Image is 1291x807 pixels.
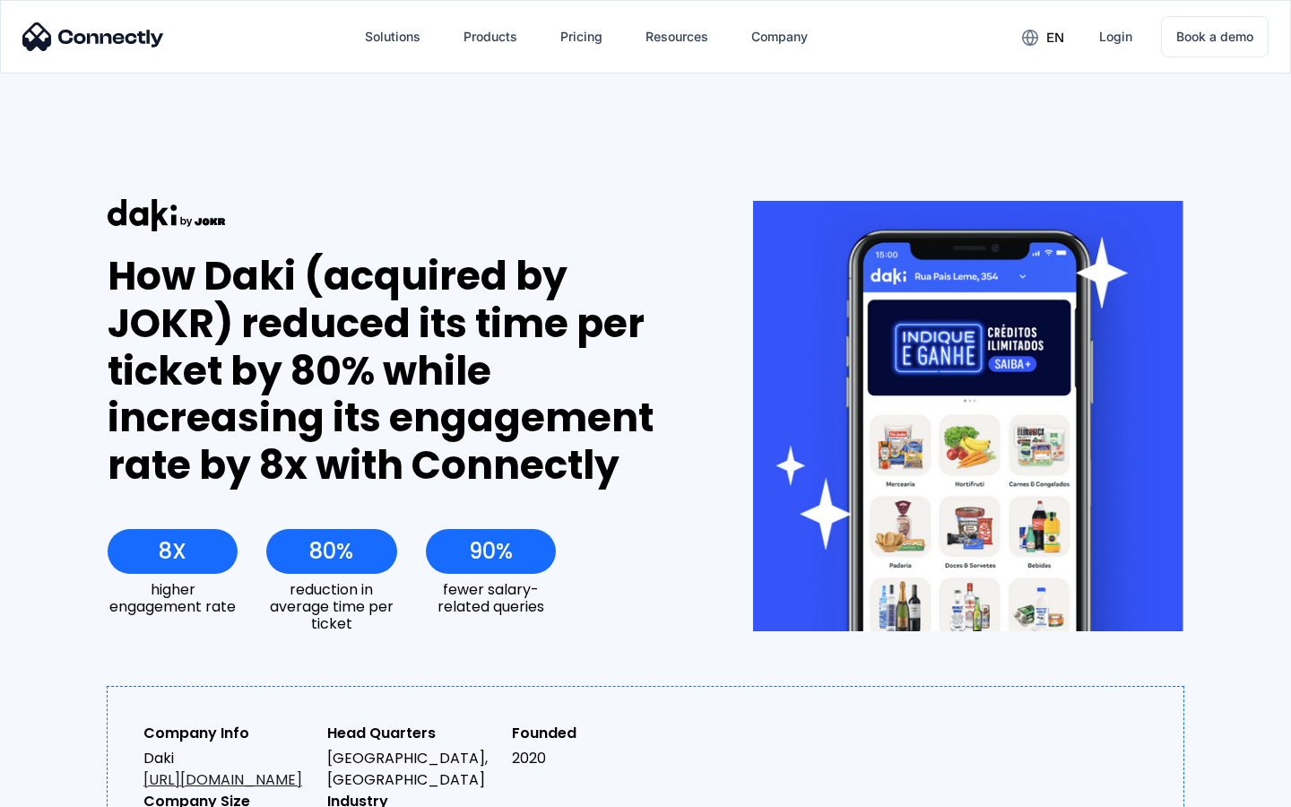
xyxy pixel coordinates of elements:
div: 80% [309,539,353,564]
div: How Daki (acquired by JOKR) reduced its time per ticket by 80% while increasing its engagement ra... [108,253,688,490]
div: reduction in average time per ticket [266,581,396,633]
div: Daki [143,748,313,791]
div: Solutions [365,24,420,49]
div: Login [1099,24,1132,49]
div: fewer salary-related queries [426,581,556,615]
div: Company Info [143,723,313,744]
div: 90% [469,539,513,564]
div: 8X [159,539,186,564]
div: Company [751,24,808,49]
div: Pricing [560,24,602,49]
a: Pricing [546,15,617,58]
a: Book a demo [1161,16,1269,57]
div: Founded [512,723,681,744]
div: higher engagement rate [108,581,238,615]
div: [GEOGRAPHIC_DATA], [GEOGRAPHIC_DATA] [327,748,497,791]
div: Products [464,24,517,49]
div: en [1046,25,1064,50]
div: Head Quarters [327,723,497,744]
a: [URL][DOMAIN_NAME] [143,769,302,790]
div: 2020 [512,748,681,769]
img: Connectly Logo [22,22,164,51]
div: Resources [645,24,708,49]
a: Login [1085,15,1147,58]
